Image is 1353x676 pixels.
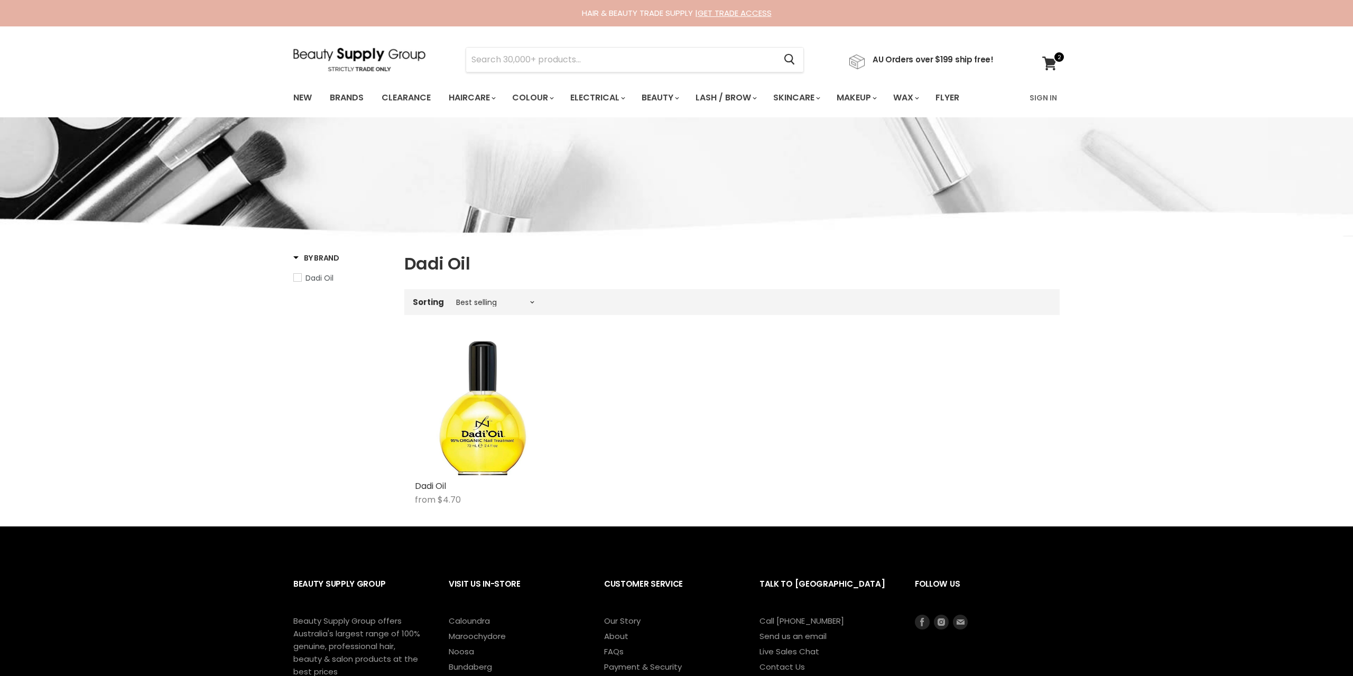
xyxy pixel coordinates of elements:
a: Lash / Brow [688,87,763,109]
form: Product [466,47,804,72]
h2: Customer Service [604,571,738,615]
a: Electrical [562,87,632,109]
a: Colour [504,87,560,109]
a: Payment & Security [604,661,682,672]
a: Caloundra [449,615,490,626]
nav: Main [280,82,1073,113]
a: Dadi Oil [293,272,391,284]
a: Live Sales Chat [759,646,819,657]
a: Skincare [765,87,827,109]
a: Haircare [441,87,502,109]
h2: Follow us [915,571,1060,615]
a: New [285,87,320,109]
a: GET TRADE ACCESS [698,7,772,18]
ul: Main menu [285,82,995,113]
img: Dadi Oil [415,340,550,475]
a: Brands [322,87,372,109]
label: Sorting [413,298,444,307]
a: Call [PHONE_NUMBER] [759,615,844,626]
iframe: Gorgias live chat messenger [1300,626,1342,665]
a: Send us an email [759,631,827,642]
div: HAIR & BEAUTY TRADE SUPPLY | [280,8,1073,18]
a: Our Story [604,615,641,626]
a: Makeup [829,87,883,109]
span: from [415,494,435,506]
h2: Visit Us In-Store [449,571,583,615]
a: Bundaberg [449,661,492,672]
h2: Beauty Supply Group [293,571,428,615]
a: FAQs [604,646,624,657]
input: Search [466,48,775,72]
a: Contact Us [759,661,805,672]
h1: Dadi Oil [404,253,1060,275]
h3: By Brand [293,253,339,263]
span: $4.70 [438,494,461,506]
a: Clearance [374,87,439,109]
a: Sign In [1023,87,1063,109]
button: Search [775,48,803,72]
a: About [604,631,628,642]
a: Noosa [449,646,474,657]
h2: Talk to [GEOGRAPHIC_DATA] [759,571,894,615]
a: Maroochydore [449,631,506,642]
a: Dadi Oil [415,480,446,492]
a: Flyer [928,87,967,109]
a: Wax [885,87,925,109]
span: Dadi Oil [305,273,333,283]
a: Beauty [634,87,685,109]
